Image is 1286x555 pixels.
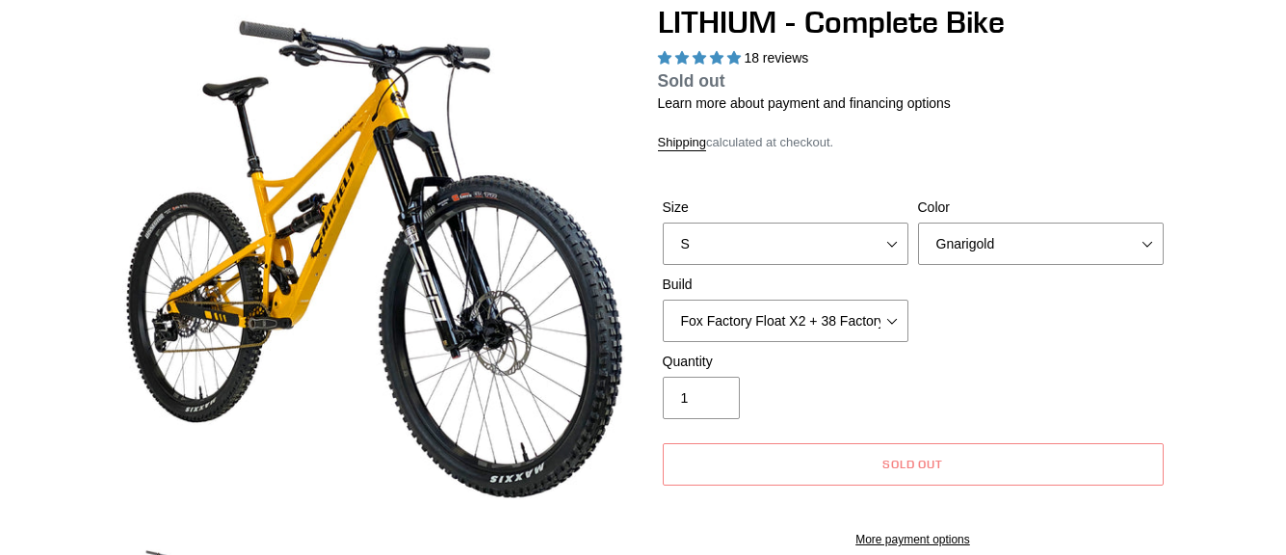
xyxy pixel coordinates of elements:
span: Sold out [882,457,944,471]
a: Learn more about payment and financing options [658,95,951,111]
button: Sold out [663,443,1164,486]
span: 5.00 stars [658,50,745,66]
a: More payment options [663,531,1164,548]
label: Color [918,198,1164,218]
span: 18 reviews [744,50,808,66]
div: calculated at checkout. [658,133,1168,152]
label: Quantity [663,352,908,372]
span: Sold out [658,71,725,91]
h1: LITHIUM - Complete Bike [658,4,1168,40]
a: Shipping [658,135,707,151]
label: Build [663,275,908,295]
label: Size [663,198,908,218]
